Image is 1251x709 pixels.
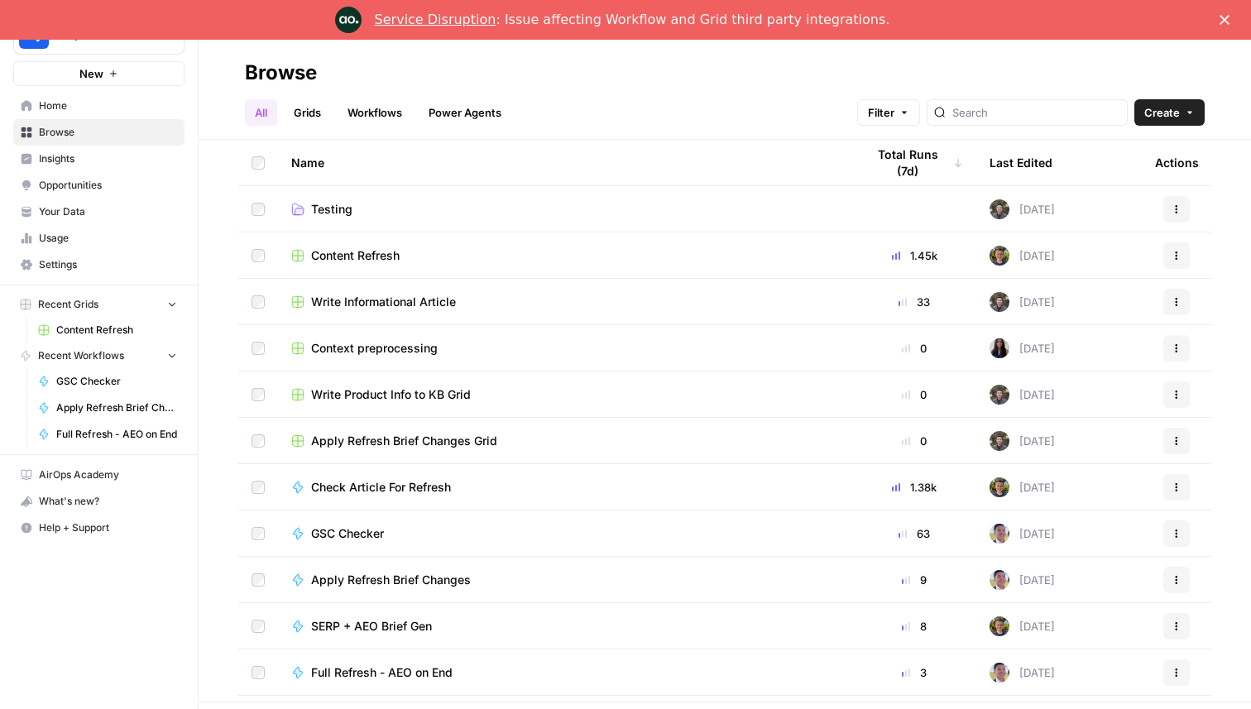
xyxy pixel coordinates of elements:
[1144,104,1180,121] span: Create
[990,292,1009,312] img: maow1e9ocotky9esmvpk8ol9rk58
[13,488,185,515] button: What's new?
[39,231,177,246] span: Usage
[990,199,1055,219] div: [DATE]
[311,340,438,357] span: Context preprocessing
[990,199,1009,219] img: maow1e9ocotky9esmvpk8ol9rk58
[952,104,1120,121] input: Search
[990,524,1055,544] div: [DATE]
[857,99,920,126] button: Filter
[13,61,185,86] button: New
[865,247,963,264] div: 1.45k
[291,479,839,496] a: Check Article For Refresh
[291,386,839,403] a: Write Product Info to KB Grid
[31,421,185,448] a: Full Refresh - AEO on End
[865,294,963,310] div: 33
[56,427,177,442] span: Full Refresh - AEO on End
[13,172,185,199] a: Opportunities
[990,292,1055,312] div: [DATE]
[56,374,177,389] span: GSC Checker
[1220,15,1236,25] div: Close
[245,60,317,86] div: Browse
[291,433,839,449] a: Apply Refresh Brief Changes Grid
[865,140,963,185] div: Total Runs (7d)
[865,572,963,588] div: 9
[13,93,185,119] a: Home
[13,462,185,488] a: AirOps Academy
[39,467,177,482] span: AirOps Academy
[990,570,1055,590] div: [DATE]
[291,572,839,588] a: Apply Refresh Brief Changes
[375,12,496,27] a: Service Disruption
[13,146,185,172] a: Insights
[865,433,963,449] div: 0
[865,525,963,542] div: 63
[990,140,1052,185] div: Last Edited
[291,140,839,185] div: Name
[39,125,177,140] span: Browse
[311,525,384,542] span: GSC Checker
[291,618,839,635] a: SERP + AEO Brief Gen
[291,664,839,681] a: Full Refresh - AEO on End
[990,663,1009,683] img: 99f2gcj60tl1tjps57nny4cf0tt1
[311,618,432,635] span: SERP + AEO Brief Gen
[245,99,277,126] a: All
[291,525,839,542] a: GSC Checker
[39,178,177,193] span: Opportunities
[14,489,184,514] div: What's new?
[311,433,497,449] span: Apply Refresh Brief Changes Grid
[311,201,352,218] span: Testing
[311,479,451,496] span: Check Article For Refresh
[990,338,1055,358] div: [DATE]
[79,65,103,82] span: New
[291,294,839,310] a: Write Informational Article
[338,99,412,126] a: Workflows
[13,515,185,541] button: Help + Support
[291,340,839,357] a: Context preprocessing
[39,151,177,166] span: Insights
[868,104,894,121] span: Filter
[375,12,890,28] div: : Issue affecting Workflow and Grid third party integrations.
[311,386,471,403] span: Write Product Info to KB Grid
[39,257,177,272] span: Settings
[311,664,453,681] span: Full Refresh - AEO on End
[13,225,185,252] a: Usage
[13,252,185,278] a: Settings
[335,7,362,33] img: Profile image for Engineering
[31,317,185,343] a: Content Refresh
[56,323,177,338] span: Content Refresh
[990,570,1009,590] img: 99f2gcj60tl1tjps57nny4cf0tt1
[990,477,1009,497] img: h0t3csanfg3wo052cjvxa1bmmbj1
[990,338,1009,358] img: rox323kbkgutb4wcij4krxobkpon
[311,572,471,588] span: Apply Refresh Brief Changes
[990,431,1009,451] img: maow1e9ocotky9esmvpk8ol9rk58
[865,664,963,681] div: 3
[865,479,963,496] div: 1.38k
[1134,99,1205,126] button: Create
[990,616,1055,636] div: [DATE]
[31,368,185,395] a: GSC Checker
[291,247,839,264] a: Content Refresh
[990,385,1009,405] img: maow1e9ocotky9esmvpk8ol9rk58
[990,246,1009,266] img: h0t3csanfg3wo052cjvxa1bmmbj1
[865,340,963,357] div: 0
[1155,140,1199,185] div: Actions
[990,663,1055,683] div: [DATE]
[13,343,185,368] button: Recent Workflows
[419,99,511,126] a: Power Agents
[38,348,124,363] span: Recent Workflows
[990,246,1055,266] div: [DATE]
[39,520,177,535] span: Help + Support
[284,99,331,126] a: Grids
[990,431,1055,451] div: [DATE]
[56,400,177,415] span: Apply Refresh Brief Changes
[865,618,963,635] div: 8
[311,247,400,264] span: Content Refresh
[990,385,1055,405] div: [DATE]
[291,201,839,218] a: Testing
[990,477,1055,497] div: [DATE]
[13,292,185,317] button: Recent Grids
[990,524,1009,544] img: 99f2gcj60tl1tjps57nny4cf0tt1
[38,297,98,312] span: Recent Grids
[13,119,185,146] a: Browse
[311,294,456,310] span: Write Informational Article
